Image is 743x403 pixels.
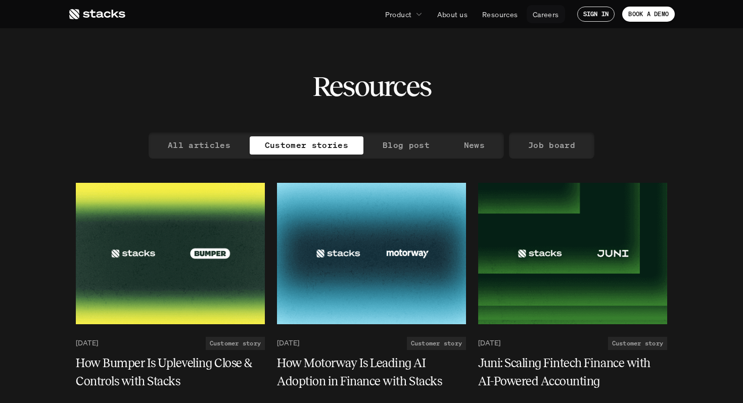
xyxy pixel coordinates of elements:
a: [DATE]Customer story [76,337,265,350]
p: BOOK A DEMO [628,11,669,18]
p: Careers [533,9,559,20]
p: News [464,138,485,153]
p: [DATE] [277,339,299,347]
a: How Bumper Is Upleveling Close & Controls with Stacks [76,354,265,390]
a: News [449,136,500,155]
a: Customer stories [250,136,363,155]
a: [DATE]Customer story [277,337,466,350]
p: [DATE] [76,339,98,347]
h2: Resources [312,71,431,102]
a: All articles [153,136,246,155]
h5: How Bumper Is Upleveling Close & Controls with Stacks [76,354,253,390]
h5: How Motorway Is Leading AI Adoption in Finance with Stacks [277,354,454,390]
p: Resources [482,9,518,20]
a: BOOK A DEMO [622,7,675,22]
p: Job board [528,138,575,153]
a: How Motorway Is Leading AI Adoption in Finance with Stacks [277,354,466,390]
a: SIGN IN [577,7,615,22]
img: Teal Flower [478,183,667,324]
a: Job board [513,136,590,155]
p: All articles [168,138,230,153]
h2: Customer story [411,340,462,347]
a: Resources [476,5,524,23]
h2: Customer story [612,340,663,347]
a: Privacy Policy [152,45,195,54]
h5: Juni: Scaling Fintech Finance with AI-Powered Accounting [478,354,655,390]
a: Careers [527,5,565,23]
p: Customer stories [265,138,348,153]
p: Blog post [383,138,430,153]
p: About us [437,9,468,20]
p: SIGN IN [583,11,609,18]
a: Juni: Scaling Fintech Finance with AI-Powered Accounting [478,354,667,390]
a: Blog post [367,136,445,155]
a: [DATE]Customer story [478,337,667,350]
h2: Customer story [210,340,261,347]
p: [DATE] [478,339,500,347]
p: Product [385,9,412,20]
a: About us [431,5,474,23]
